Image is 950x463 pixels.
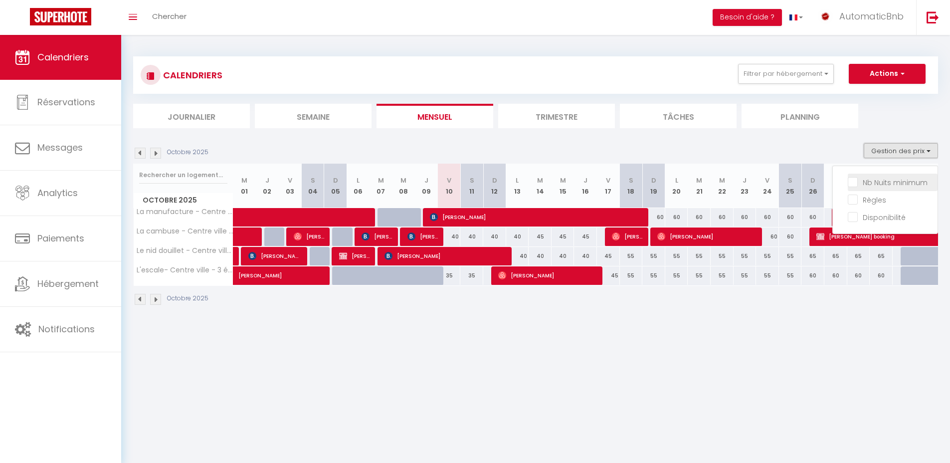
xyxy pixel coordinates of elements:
[870,266,893,285] div: 60
[529,228,552,246] div: 45
[620,247,643,265] div: 55
[779,247,802,265] div: 55
[460,164,483,208] th: 11
[801,164,824,208] th: 26
[642,164,665,208] th: 19
[734,208,757,227] div: 60
[460,266,483,285] div: 35
[438,164,461,208] th: 10
[779,164,802,208] th: 25
[688,164,711,208] th: 21
[711,208,734,227] div: 60
[370,164,392,208] th: 07
[430,208,644,227] span: [PERSON_NAME]
[38,323,95,335] span: Notifications
[529,247,552,265] div: 40
[606,176,610,185] abbr: V
[818,9,833,24] img: ...
[915,164,938,208] th: 31
[238,261,330,280] span: [PERSON_NAME]
[642,266,665,285] div: 55
[688,247,711,265] div: 55
[597,164,620,208] th: 17
[357,176,360,185] abbr: L
[734,266,757,285] div: 55
[400,176,406,185] abbr: M
[133,104,250,128] li: Journalier
[642,208,665,227] div: 60
[447,176,451,185] abbr: V
[620,266,643,285] div: 55
[756,208,779,227] div: 60
[470,176,474,185] abbr: S
[362,227,392,246] span: [PERSON_NAME]
[642,247,665,265] div: 55
[233,164,256,208] th: 01
[779,266,802,285] div: 55
[311,176,315,185] abbr: S
[438,266,461,285] div: 35
[864,143,938,158] button: Gestion des prix
[756,164,779,208] th: 24
[167,294,208,303] p: Octobre 2025
[711,247,734,265] div: 55
[424,176,428,185] abbr: J
[849,64,926,84] button: Actions
[37,232,84,244] span: Paiements
[574,247,597,265] div: 40
[719,176,725,185] abbr: M
[801,266,824,285] div: 60
[492,176,497,185] abbr: D
[135,228,235,235] span: La cambuse - Centre ville - 3 étoiles
[483,228,506,246] div: 40
[37,51,89,63] span: Calendriers
[756,247,779,265] div: 55
[597,266,620,285] div: 45
[407,227,438,246] span: [PERSON_NAME]
[765,176,769,185] abbr: V
[801,208,824,227] div: 60
[870,164,893,208] th: 29
[742,104,858,128] li: Planning
[506,247,529,265] div: 40
[135,266,235,274] span: L'escale- Centre ville - 3 étoiles
[665,208,688,227] div: 60
[801,247,824,265] div: 65
[347,164,370,208] th: 06
[629,176,633,185] abbr: S
[415,164,438,208] th: 09
[139,166,227,184] input: Rechercher un logement...
[161,64,222,86] h3: CALENDRIERS
[847,247,870,265] div: 65
[665,266,688,285] div: 55
[665,164,688,208] th: 20
[552,164,574,208] th: 15
[688,266,711,285] div: 55
[265,176,269,185] abbr: J
[574,228,597,246] div: 45
[552,228,574,246] div: 45
[37,96,95,108] span: Réservations
[824,164,847,208] th: 27
[620,104,737,128] li: Tâches
[37,141,83,154] span: Messages
[597,247,620,265] div: 45
[552,247,574,265] div: 40
[756,266,779,285] div: 55
[738,64,834,84] button: Filtrer par hébergement
[294,227,324,246] span: [PERSON_NAME]
[233,266,256,285] a: [PERSON_NAME]
[696,176,702,185] abbr: M
[743,176,747,185] abbr: J
[711,266,734,285] div: 55
[377,104,493,128] li: Mensuel
[384,246,507,265] span: [PERSON_NAME]
[460,228,483,246] div: 40
[574,164,597,208] th: 16
[847,266,870,285] div: 60
[810,176,815,185] abbr: D
[498,266,597,285] span: [PERSON_NAME]
[37,277,99,290] span: Hébergement
[847,164,870,208] th: 28
[651,176,656,185] abbr: D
